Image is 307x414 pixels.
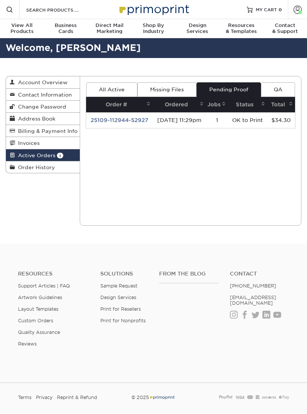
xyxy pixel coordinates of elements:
div: Industry [131,22,175,34]
a: Layout Templates [18,306,58,312]
a: Change Password [6,101,80,113]
span: Billing & Payment Info [15,128,77,134]
a: Invoices [6,137,80,149]
a: Reprint & Refund [57,392,97,403]
a: Privacy [36,392,52,403]
a: Terms [18,392,31,403]
a: Reviews [18,341,37,347]
a: Pending Proof [197,82,261,97]
a: Support Articles | FAQ [18,283,70,289]
span: Account Overview [15,79,67,85]
span: Order History [15,164,55,170]
a: DesignServices [176,19,219,39]
a: Contact Information [6,89,80,101]
a: Address Book [6,113,80,125]
a: Shop ByIndustry [131,19,175,39]
input: SEARCH PRODUCTS..... [25,5,98,14]
th: Order # [86,97,153,112]
span: Resources [219,22,263,28]
span: Contact [263,22,307,28]
span: Contact Information [15,92,72,98]
th: Total [267,97,295,112]
span: Business [44,22,88,28]
h4: From the Blog [159,271,219,277]
a: Billing & Payment Info [6,125,80,137]
th: Ordered [153,97,206,112]
a: Custom Orders [18,318,53,323]
div: & Templates [219,22,263,34]
a: Design Services [100,295,136,300]
div: Marketing [88,22,131,34]
a: Sample Request [100,283,137,289]
span: 0 [279,7,282,12]
th: Status [228,97,267,112]
a: Quality Assurance [18,329,60,335]
a: Account Overview [6,76,80,88]
a: [PHONE_NUMBER] [230,283,276,289]
a: Print for Resellers [100,306,141,312]
div: © 2025 [106,392,200,403]
div: Cards [44,22,88,34]
span: Address Book [15,116,55,122]
div: Services [176,22,219,34]
td: [DATE] 11:29pm [153,112,206,128]
a: Order History [6,161,80,173]
a: [EMAIL_ADDRESS][DOMAIN_NAME] [230,295,276,306]
h4: Solutions [100,271,148,277]
span: Change Password [15,104,66,110]
span: Design [176,22,219,28]
span: Invoices [15,140,40,146]
td: 1 [206,112,228,128]
h4: Resources [18,271,89,277]
a: QA [261,82,295,97]
span: Direct Mail [88,22,131,28]
a: Missing Files [137,82,197,97]
td: $34.30 [267,112,295,128]
a: BusinessCards [44,19,88,39]
a: 25109-112944-52927 [91,117,148,123]
a: All Active [86,82,137,97]
span: Shop By [131,22,175,28]
a: Direct MailMarketing [88,19,131,39]
img: Primoprint [116,1,191,17]
span: MY CART [256,6,277,13]
a: Contact [230,271,289,277]
img: Primoprint [149,395,175,400]
a: Contact& Support [263,19,307,39]
div: & Support [263,22,307,34]
th: Jobs [206,97,228,112]
a: Active Orders 1 [6,149,80,161]
a: Resources& Templates [219,19,263,39]
a: Artwork Guidelines [18,295,62,300]
a: Print for Nonprofits [100,318,146,323]
span: 1 [57,153,63,158]
td: OK to Print [228,112,267,128]
span: Active Orders [15,152,55,158]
